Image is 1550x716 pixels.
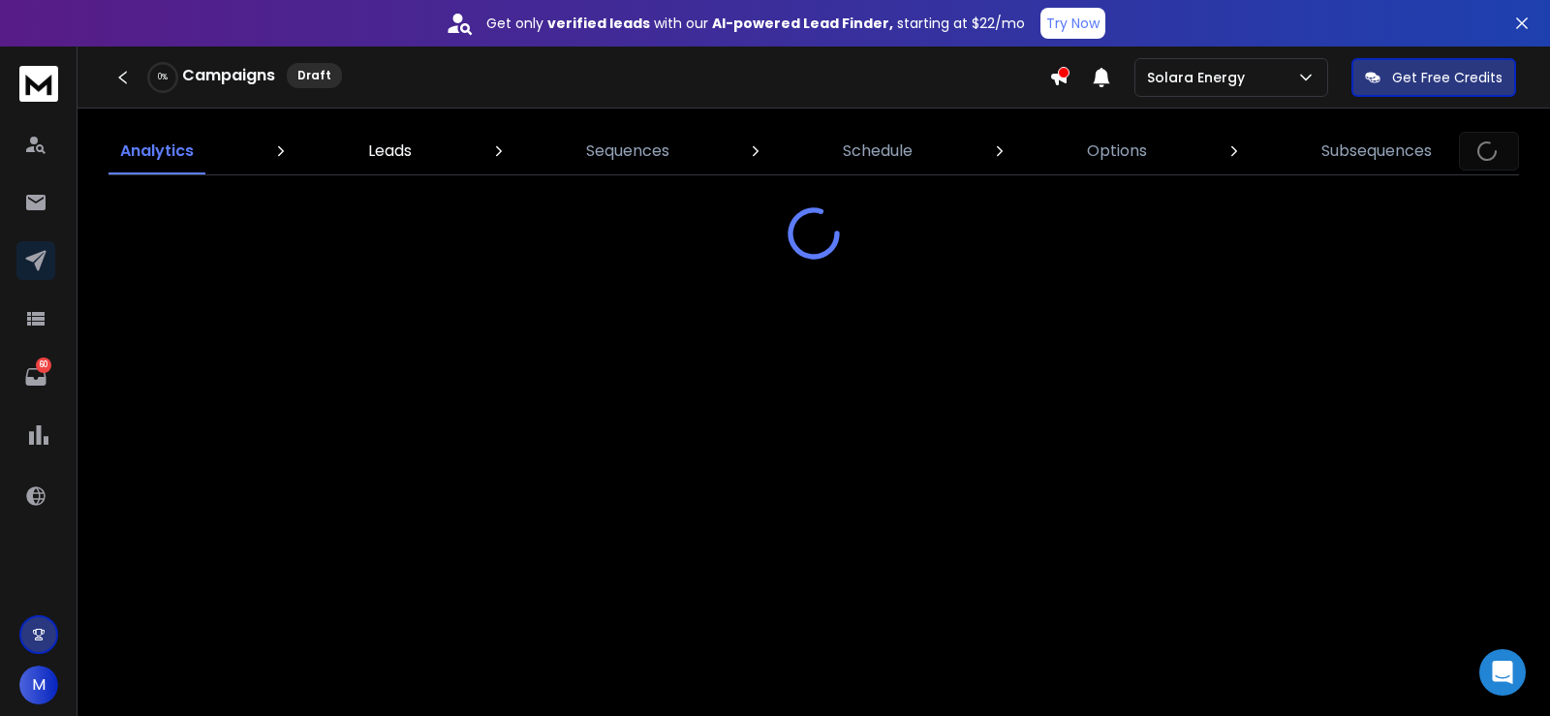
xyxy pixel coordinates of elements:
[182,64,275,87] h1: Campaigns
[843,140,913,163] p: Schedule
[1075,128,1159,174] a: Options
[108,128,205,174] a: Analytics
[36,358,51,373] p: 60
[356,128,423,174] a: Leads
[1392,68,1503,87] p: Get Free Credits
[120,140,194,163] p: Analytics
[1351,58,1516,97] button: Get Free Credits
[547,14,650,33] strong: verified leads
[19,666,58,704] button: M
[19,66,58,102] img: logo
[368,140,412,163] p: Leads
[486,14,1025,33] p: Get only with our starting at $22/mo
[1147,68,1253,87] p: Solara Energy
[1310,128,1443,174] a: Subsequences
[831,128,924,174] a: Schedule
[1040,8,1105,39] button: Try Now
[712,14,893,33] strong: AI-powered Lead Finder,
[158,72,168,83] p: 0 %
[586,140,669,163] p: Sequences
[574,128,681,174] a: Sequences
[16,358,55,396] a: 60
[1321,140,1432,163] p: Subsequences
[1479,649,1526,696] div: Open Intercom Messenger
[287,63,342,88] div: Draft
[1087,140,1147,163] p: Options
[1046,14,1100,33] p: Try Now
